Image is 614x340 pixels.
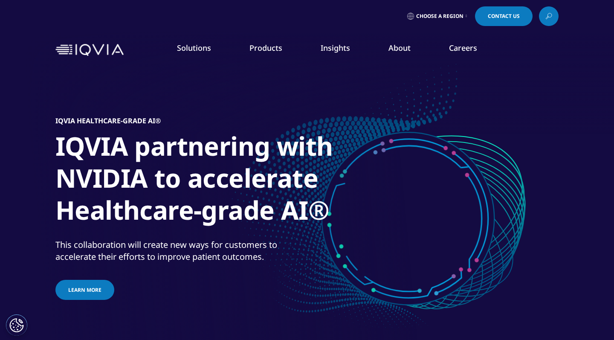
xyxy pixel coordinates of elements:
span: Learn more [68,286,101,294]
img: IQVIA Healthcare Information Technology and Pharma Clinical Research Company [55,44,124,56]
a: Contact Us [475,6,533,26]
h5: IQVIA Healthcare-grade AI® [55,116,161,125]
a: Insights [321,43,350,53]
h1: IQVIA partnering with NVIDIA to accelerate Healthcare-grade AI® [55,130,375,231]
div: This collaboration will create new ways for customers to accelerate their efforts to improve pati... [55,239,305,263]
span: Contact Us [488,14,520,19]
button: Cookies Settings [6,314,27,336]
a: Solutions [177,43,211,53]
span: Choose a Region [416,13,463,20]
a: Products [249,43,282,53]
nav: Primary [127,30,559,70]
a: About [388,43,411,53]
a: Learn more [55,280,114,300]
a: Careers [449,43,477,53]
